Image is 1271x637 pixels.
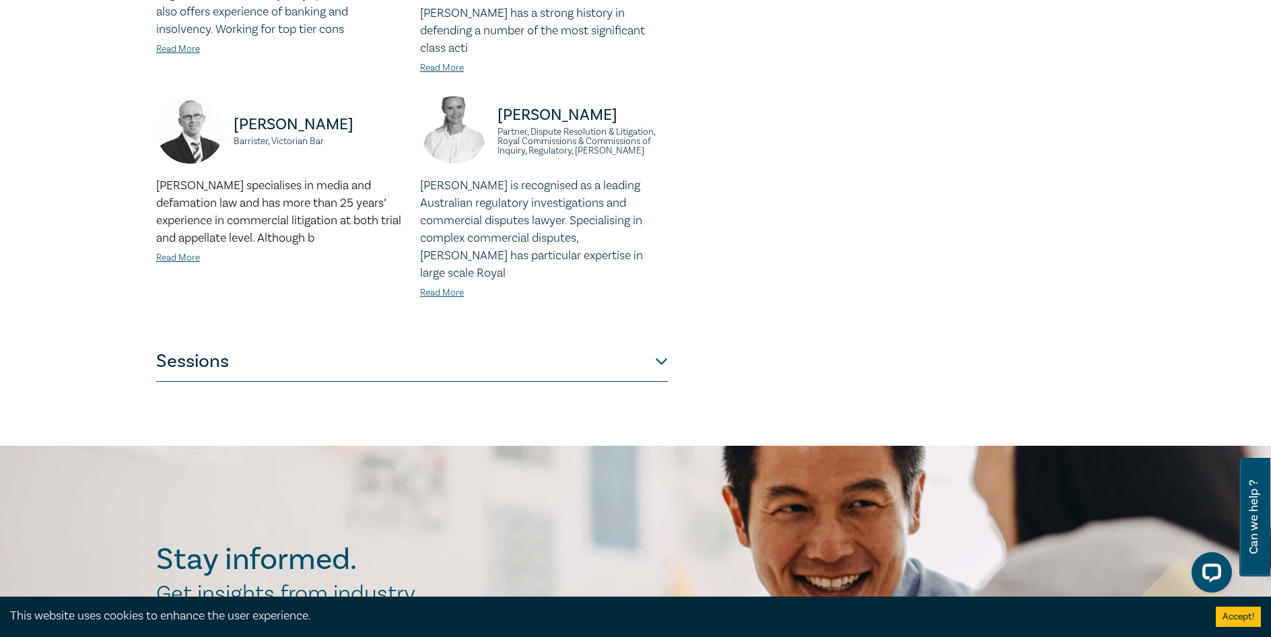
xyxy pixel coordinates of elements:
span: [PERSON_NAME] specialises in media and defamation law and has more than 25 years’ experience in c... [156,178,401,246]
p: [PERSON_NAME] has a strong history in defending a number of the most significant class acti [420,5,668,57]
div: This website uses cookies to enhance the user experience. [10,607,1196,625]
iframe: LiveChat chat widget [1181,547,1237,603]
img: https://s3.ap-southeast-2.amazonaws.com/leo-cussen-store-production-content/Contacts/Marcus%20Hoy... [156,96,224,164]
span: Can we help ? [1247,466,1260,568]
img: https://s3.ap-southeast-2.amazonaws.com/leo-cussen-store-production-content/Contacts/Alexandra%20... [420,96,487,164]
small: Barrister, Victorian Bar [234,137,404,146]
p: [PERSON_NAME] [497,104,668,126]
p: [PERSON_NAME] [234,114,404,135]
a: Read More [156,252,200,264]
a: Read More [156,43,200,55]
small: Partner, Dispute Resolution & Litigation, Royal Commissions & Commissions of Inquiry, Regulatory,... [497,127,668,156]
button: Accept cookies [1216,607,1261,627]
button: Sessions [156,341,668,382]
a: Read More [420,62,464,74]
h2: Stay informed. [156,542,474,577]
p: [PERSON_NAME] is recognised as a leading Australian regulatory investigations and commercial disp... [420,177,668,282]
a: Read More [420,287,464,299]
